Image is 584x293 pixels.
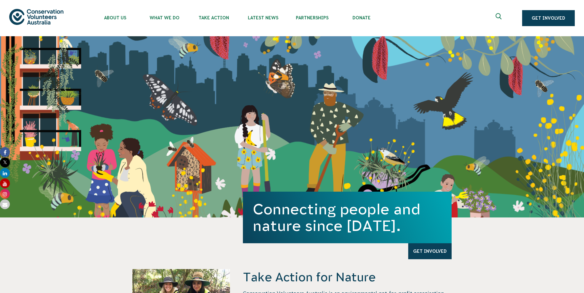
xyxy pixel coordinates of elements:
a: Get Involved [408,243,452,259]
span: What We Do [140,15,189,20]
span: Partnerships [288,15,337,20]
h1: Connecting people and nature since [DATE]. [253,201,442,234]
span: Donate [337,15,386,20]
span: About Us [91,15,140,20]
a: Get Involved [522,10,575,26]
h4: Take Action for Nature [243,269,452,285]
span: Expand search box [496,13,503,23]
button: Expand search box Close search box [492,11,507,25]
span: Take Action [189,15,238,20]
img: logo.svg [9,9,63,25]
span: Latest News [238,15,288,20]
